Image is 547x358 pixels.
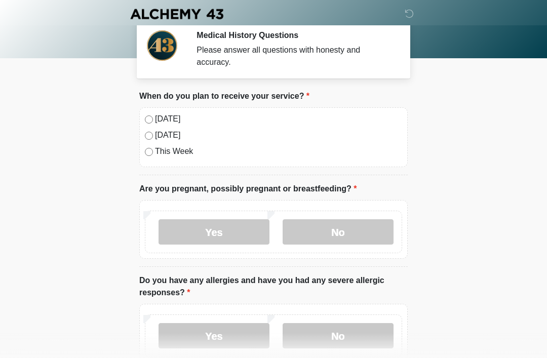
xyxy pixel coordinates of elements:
[197,30,393,40] h2: Medical History Questions
[197,44,393,68] div: Please answer all questions with honesty and accuracy.
[283,323,394,348] label: No
[145,115,153,124] input: [DATE]
[155,145,402,157] label: This Week
[145,132,153,140] input: [DATE]
[155,129,402,141] label: [DATE]
[159,219,269,245] label: Yes
[159,323,269,348] label: Yes
[139,183,357,195] label: Are you pregnant, possibly pregnant or breastfeeding?
[147,30,177,61] img: Agent Avatar
[139,274,408,299] label: Do you have any allergies and have you had any severe allergic responses?
[145,148,153,156] input: This Week
[129,8,224,20] img: Alchemy 43 Logo
[139,90,309,102] label: When do you plan to receive your service?
[283,219,394,245] label: No
[155,113,402,125] label: [DATE]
